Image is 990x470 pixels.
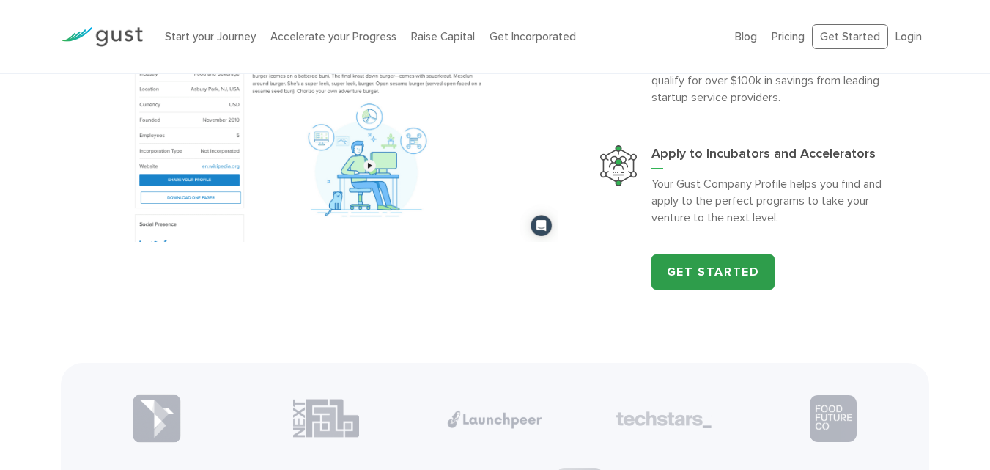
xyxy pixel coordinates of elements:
[651,145,910,169] h3: Apply to Incubators and Accelerators
[490,30,576,43] a: Get Incorporated
[411,30,475,43] a: Raise Capital
[651,55,910,106] p: Use data from your Gust Company Profile to qualify for over $100k in savings from leading startup...
[735,30,757,43] a: Blog
[447,410,542,428] img: Partner
[651,175,910,226] p: Your Gust Company Profile helps you find and apply to the perfect programs to take your venture t...
[293,398,359,438] img: Partner
[812,24,888,50] a: Get Started
[651,254,775,290] a: Get Started
[810,395,857,442] img: Partner
[580,125,930,246] a: Apply To Incubators And AcceleratorsApply to Incubators and AcceleratorsYour Gust Company Profile...
[772,30,805,43] a: Pricing
[895,30,922,43] a: Login
[616,411,712,429] img: Partner
[600,145,637,186] img: Apply To Incubators And Accelerators
[61,27,143,47] img: Gust Logo
[165,30,256,43] a: Start your Journey
[270,30,396,43] a: Accelerate your Progress
[133,394,181,443] img: Partner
